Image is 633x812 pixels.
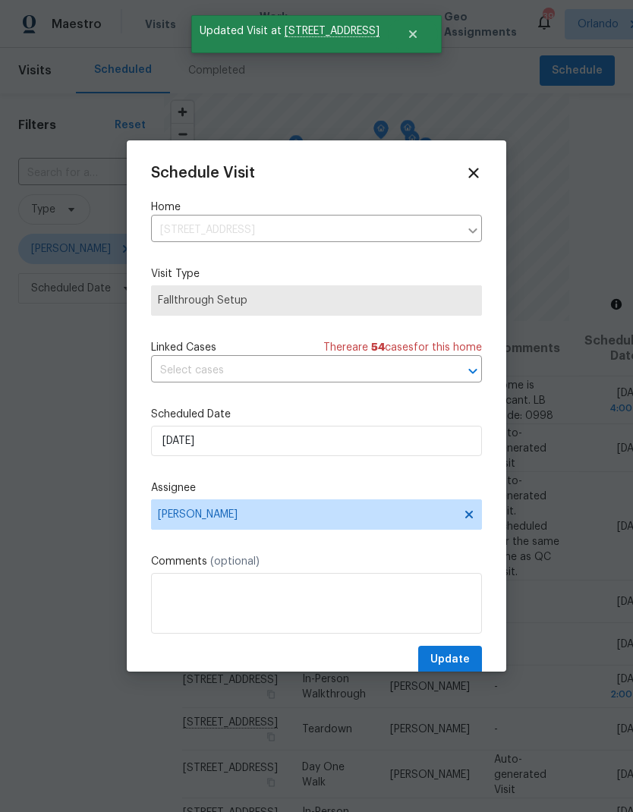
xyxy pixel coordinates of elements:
[430,650,470,669] span: Update
[151,407,482,422] label: Scheduled Date
[151,340,216,355] span: Linked Cases
[151,480,482,496] label: Assignee
[151,426,482,456] input: M/D/YYYY
[371,342,385,353] span: 54
[158,293,475,308] span: Fallthrough Setup
[158,508,455,521] span: [PERSON_NAME]
[151,219,459,242] input: Enter in an address
[151,165,255,181] span: Schedule Visit
[418,646,482,674] button: Update
[151,359,439,382] input: Select cases
[210,556,260,567] span: (optional)
[151,200,482,215] label: Home
[151,554,482,569] label: Comments
[191,15,388,47] span: Updated Visit at
[465,165,482,181] span: Close
[388,19,438,49] button: Close
[462,360,483,382] button: Open
[323,340,482,355] span: There are case s for this home
[151,266,482,282] label: Visit Type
